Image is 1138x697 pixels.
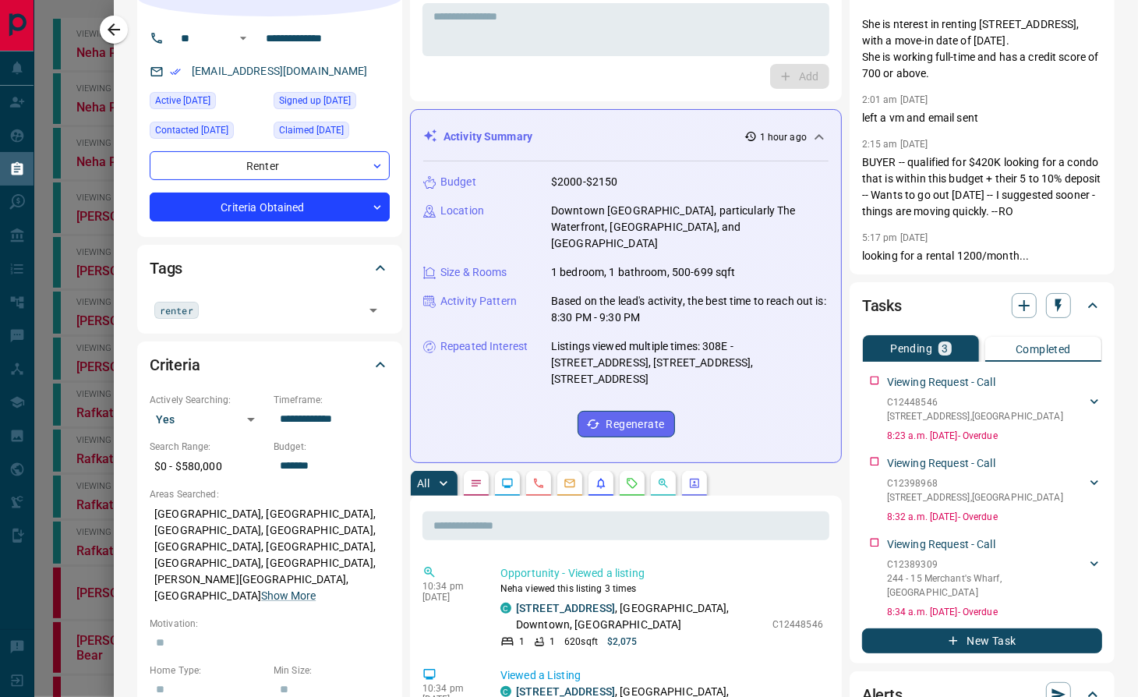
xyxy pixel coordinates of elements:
p: 8:23 a.m. [DATE] - Overdue [887,429,1102,443]
div: Yes [150,407,266,432]
p: All [417,478,429,489]
svg: Requests [626,477,638,490]
p: Activity Summary [444,129,532,145]
p: Search Range: [150,440,266,454]
div: Criteria Obtained [150,193,390,221]
p: left a vm and email sent [862,110,1102,126]
span: Claimed [DATE] [279,122,344,138]
p: Budget: [274,440,390,454]
p: 2:15 am [DATE] [862,139,928,150]
button: New Task [862,628,1102,653]
div: Thu Oct 09 2025 [150,122,266,143]
div: C12389309244 - 15 Merchant's Wharf,[GEOGRAPHIC_DATA] [887,554,1102,603]
span: Active [DATE] [155,93,210,108]
svg: Listing Alerts [595,477,607,490]
div: Thu Aug 26 2021 [274,122,390,143]
p: C12448546 [772,617,823,632]
div: Activity Summary1 hour ago [423,122,829,151]
p: [STREET_ADDRESS] , [GEOGRAPHIC_DATA] [887,490,1063,504]
p: 620 sqft [564,635,598,649]
p: 2:01 am [DATE] [862,94,928,105]
p: 244 - 15 Merchant's Wharf , [GEOGRAPHIC_DATA] [887,571,1087,600]
p: 8:32 a.m. [DATE] - Overdue [887,510,1102,524]
p: Min Size: [274,663,390,678]
p: Activity Pattern [440,293,517,310]
p: Completed [1016,344,1071,355]
p: C12448546 [887,395,1063,409]
p: 1 bedroom, 1 bathroom, 500-699 sqft [551,264,736,281]
div: C12448546[STREET_ADDRESS],[GEOGRAPHIC_DATA] [887,392,1102,426]
svg: Agent Actions [688,477,701,490]
p: Motivation: [150,617,390,631]
div: Sun Oct 12 2025 [150,92,266,114]
svg: Calls [532,477,545,490]
p: $2000-$2150 [551,174,617,190]
div: condos.ca [500,686,511,697]
div: Criteria [150,346,390,384]
p: 5:17 pm [DATE] [862,232,928,243]
button: Regenerate [578,411,675,437]
button: Show More [261,588,316,604]
span: Signed up [DATE] [279,93,351,108]
svg: Lead Browsing Activity [501,477,514,490]
p: [STREET_ADDRESS] , [GEOGRAPHIC_DATA] [887,409,1063,423]
p: looking for a rental 1200/month... [862,248,1102,264]
p: 1 [550,635,555,649]
svg: Email Verified [170,66,181,77]
div: Tags [150,249,390,287]
p: Listings viewed multiple times: 308E - [STREET_ADDRESS], [STREET_ADDRESS], [STREET_ADDRESS] [551,338,829,387]
svg: Opportunities [657,477,670,490]
p: 8:34 a.m. [DATE] - Overdue [887,605,1102,619]
span: renter [160,303,193,318]
p: $2,075 [607,635,638,649]
div: Tasks [862,287,1102,324]
p: BUYER -- qualified for $420K looking for a condo that is within this budget + their 5 to 10% depo... [862,154,1102,220]
p: Location [440,203,484,219]
p: [DATE] [422,592,477,603]
h2: Tags [150,256,182,281]
div: Renter [150,151,390,180]
p: $0 - $580,000 [150,454,266,479]
p: Viewing Request - Call [887,455,995,472]
p: Neha viewed this listing 3 times [500,582,823,596]
svg: Emails [564,477,576,490]
p: Repeated Interest [440,338,528,355]
p: 1 hour ago [760,130,807,144]
span: Contacted [DATE] [155,122,228,138]
p: 3 [942,343,948,354]
button: Open [362,299,384,321]
p: Budget [440,174,476,190]
p: Areas Searched: [150,487,390,501]
h2: Tasks [862,293,902,318]
svg: Notes [470,477,482,490]
a: [STREET_ADDRESS] [516,602,615,614]
p: Home Type: [150,663,266,678]
p: 1 [519,635,525,649]
p: Viewing Request - Call [887,536,995,553]
p: Opportunity - Viewed a listing [500,565,823,582]
p: Viewing Request - Call [887,374,995,391]
div: C12398968[STREET_ADDRESS],[GEOGRAPHIC_DATA] [887,473,1102,508]
p: [GEOGRAPHIC_DATA], [GEOGRAPHIC_DATA], [GEOGRAPHIC_DATA], [GEOGRAPHIC_DATA], [GEOGRAPHIC_DATA], [G... [150,501,390,609]
p: 10:34 pm [422,683,477,694]
h2: Criteria [150,352,200,377]
p: C12389309 [887,557,1087,571]
p: Pending [890,343,932,354]
p: Actively Searching: [150,393,266,407]
a: [EMAIL_ADDRESS][DOMAIN_NAME] [192,65,368,77]
p: Size & Rooms [440,264,507,281]
p: Downtown [GEOGRAPHIC_DATA], particularly The Waterfront, [GEOGRAPHIC_DATA], and [GEOGRAPHIC_DATA] [551,203,829,252]
p: Timeframe: [274,393,390,407]
p: Viewed a Listing [500,667,823,684]
p: Based on the lead's activity, the best time to reach out is: 8:30 PM - 9:30 PM [551,293,829,326]
div: condos.ca [500,603,511,614]
p: C12398968 [887,476,1063,490]
p: 10:34 pm [422,581,477,592]
button: Open [234,29,253,48]
div: Tue Nov 05 2019 [274,92,390,114]
p: , [GEOGRAPHIC_DATA], Downtown, [GEOGRAPHIC_DATA] [516,600,765,633]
